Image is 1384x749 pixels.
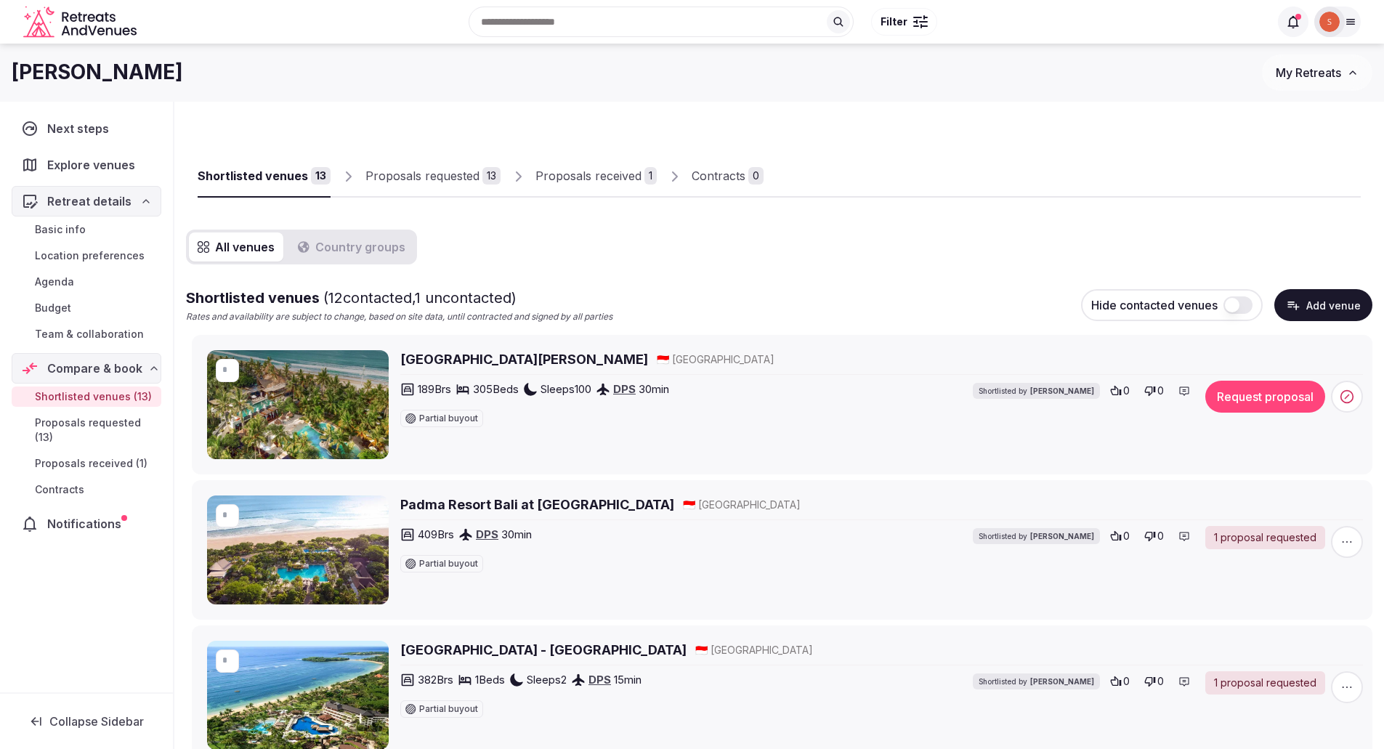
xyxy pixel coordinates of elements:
[35,456,147,471] span: Proposals received (1)
[973,383,1100,399] div: Shortlisted by
[12,150,161,180] a: Explore venues
[1205,526,1325,549] div: 1 proposal requested
[418,527,454,542] span: 409 Brs
[419,559,478,568] span: Partial buyout
[35,301,71,315] span: Budget
[198,155,331,198] a: Shortlisted venues13
[186,289,517,307] span: Shortlisted venues
[189,232,283,262] button: All venues
[881,15,907,29] span: Filter
[644,167,657,185] div: 1
[639,381,669,397] span: 30 min
[748,167,764,185] div: 0
[683,498,695,512] button: 🇮🇩
[47,156,141,174] span: Explore venues
[535,155,657,198] a: Proposals received1
[35,275,74,289] span: Agenda
[35,416,155,445] span: Proposals requested (13)
[419,705,478,713] span: Partial buyout
[657,353,669,365] span: 🇮🇩
[12,705,161,737] button: Collapse Sidebar
[1106,671,1134,692] button: 0
[12,479,161,500] a: Contracts
[1123,529,1130,543] span: 0
[672,352,774,367] span: [GEOGRAPHIC_DATA]
[323,289,517,307] span: ( 12 contacted, 1 uncontacted)
[23,6,139,39] svg: Retreats and Venues company logo
[400,350,648,368] a: [GEOGRAPHIC_DATA][PERSON_NAME]
[1140,671,1168,692] button: 0
[365,155,501,198] a: Proposals requested13
[692,155,764,198] a: Contracts0
[1091,298,1218,312] span: Hide contacted venues
[588,673,611,687] a: DPS
[47,360,142,377] span: Compare & book
[12,272,161,292] a: Agenda
[527,672,567,687] span: Sleeps 2
[871,8,937,36] button: Filter
[400,641,687,659] a: [GEOGRAPHIC_DATA] - [GEOGRAPHIC_DATA]
[1262,54,1372,91] button: My Retreats
[1106,381,1134,401] button: 0
[1205,671,1325,695] a: 1 proposal requested
[12,453,161,474] a: Proposals received (1)
[12,413,161,448] a: Proposals requested (13)
[12,58,183,86] h1: [PERSON_NAME]
[35,222,86,237] span: Basic info
[47,515,127,533] span: Notifications
[12,113,161,144] a: Next steps
[475,672,505,687] span: 1 Beds
[482,167,501,185] div: 13
[1030,531,1094,541] span: [PERSON_NAME]
[613,382,636,396] a: DPS
[47,193,131,210] span: Retreat details
[207,495,389,604] img: Padma Resort Bali at Legian
[12,219,161,240] a: Basic info
[35,389,152,404] span: Shortlisted venues (13)
[1123,384,1130,398] span: 0
[1157,384,1164,398] span: 0
[1106,526,1134,546] button: 0
[1205,381,1325,413] button: Request proposal
[47,120,115,137] span: Next steps
[973,528,1100,544] div: Shortlisted by
[711,643,813,657] span: [GEOGRAPHIC_DATA]
[35,327,144,341] span: Team & collaboration
[35,248,145,263] span: Location preferences
[657,352,669,367] button: 🇮🇩
[23,6,139,39] a: Visit the homepage
[473,381,519,397] span: 305 Beds
[12,386,161,407] a: Shortlisted venues (13)
[186,311,612,323] p: Rates and availability are subject to change, based on site data, until contracted and signed by ...
[1276,65,1341,80] span: My Retreats
[698,498,801,512] span: [GEOGRAPHIC_DATA]
[35,482,84,497] span: Contracts
[683,498,695,511] span: 🇮🇩
[541,381,591,397] span: Sleeps 100
[1319,12,1340,32] img: stefanie.just
[400,495,674,514] a: Padma Resort Bali at [GEOGRAPHIC_DATA]
[198,167,308,185] div: Shortlisted venues
[476,527,498,541] a: DPS
[12,324,161,344] a: Team & collaboration
[207,350,389,459] img: Bali Mandira Beach Resort & Spa
[1123,674,1130,689] span: 0
[365,167,479,185] div: Proposals requested
[1140,526,1168,546] button: 0
[12,298,161,318] a: Budget
[695,644,708,656] span: 🇮🇩
[418,672,453,687] span: 382 Brs
[311,167,331,185] div: 13
[289,232,414,262] button: Country groups
[614,672,642,687] span: 15 min
[419,414,478,423] span: Partial buyout
[692,167,745,185] div: Contracts
[1030,676,1094,687] span: [PERSON_NAME]
[1030,386,1094,396] span: [PERSON_NAME]
[418,381,451,397] span: 189 Brs
[501,527,532,542] span: 30 min
[49,714,144,729] span: Collapse Sidebar
[535,167,642,185] div: Proposals received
